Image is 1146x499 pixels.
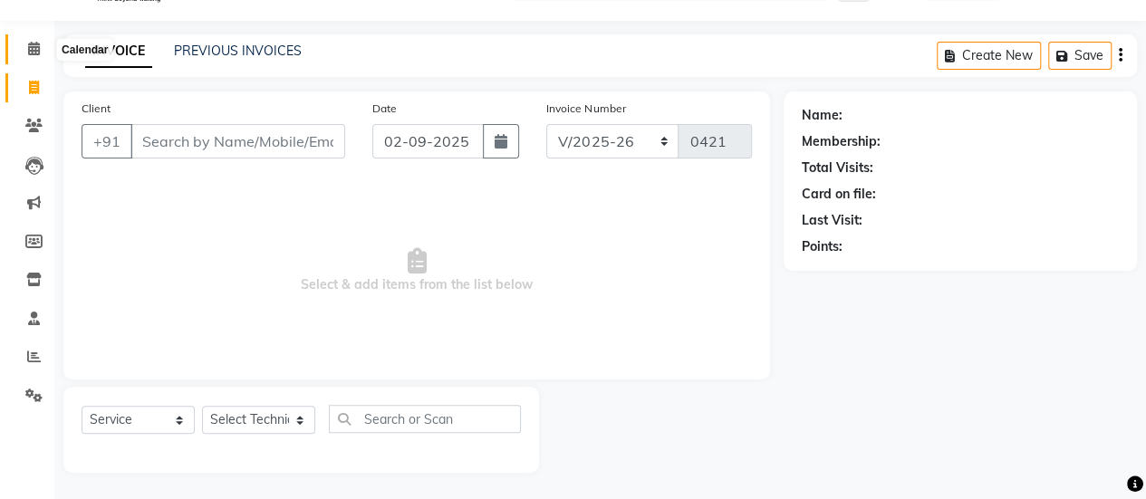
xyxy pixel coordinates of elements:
input: Search or Scan [329,405,521,433]
button: Create New [937,42,1041,70]
button: Save [1048,42,1112,70]
a: PREVIOUS INVOICES [174,43,302,59]
label: Client [82,101,111,117]
div: Last Visit: [802,211,862,230]
button: +91 [82,124,132,158]
div: Points: [802,237,843,256]
div: Name: [802,106,843,125]
input: Search by Name/Mobile/Email/Code [130,124,345,158]
label: Date [372,101,397,117]
label: Invoice Number [546,101,625,117]
div: Card on file: [802,185,876,204]
div: Calendar [57,39,112,61]
div: Membership: [802,132,881,151]
span: Select & add items from the list below [82,180,752,361]
div: Total Visits: [802,158,873,178]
